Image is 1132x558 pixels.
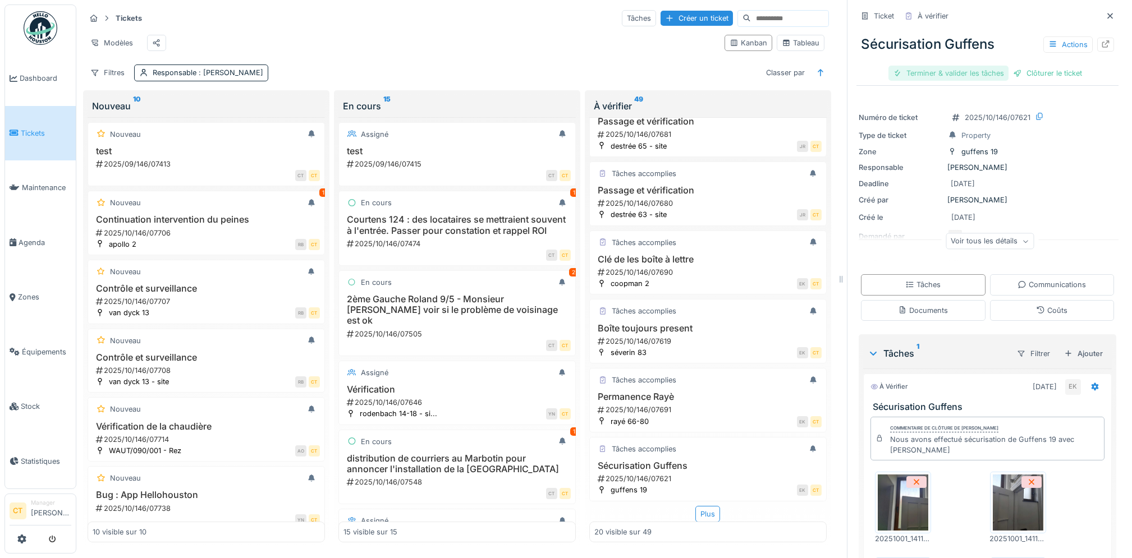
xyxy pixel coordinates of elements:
[611,278,649,289] div: coopman 2
[594,391,822,402] h3: Permanence Rayè
[22,182,71,193] span: Maintenance
[319,188,327,197] div: 1
[898,305,948,316] div: Documents
[888,66,1009,81] div: Terminer & valider les tâches
[196,68,263,77] span: : [PERSON_NAME]
[810,416,822,427] div: CT
[343,384,571,395] h3: Vérification
[570,427,578,436] div: 1
[797,416,808,427] div: EK
[570,188,578,197] div: 1
[597,129,822,140] div: 2025/10/146/07681
[961,130,991,141] div: Property
[95,159,320,169] div: 2025/09/146/07413
[946,233,1034,250] div: Voir tous les détails
[110,335,141,346] div: Nouveau
[95,365,320,376] div: 2025/10/146/07708
[31,499,71,523] li: [PERSON_NAME]
[295,445,306,456] div: AO
[110,473,141,483] div: Nouveau
[859,112,943,123] div: Numéro de ticket
[361,367,388,378] div: Assigné
[797,141,808,152] div: JR
[797,347,808,358] div: EK
[594,99,822,113] div: À vérifier
[951,212,975,223] div: [DATE]
[916,347,919,360] sup: 1
[859,212,943,223] div: Créé le
[797,485,808,496] div: EK
[873,402,1107,412] h3: Sécurisation Guffens
[5,106,76,161] a: Tickets
[309,376,320,388] div: CT
[611,141,667,151] div: destrée 65 - site
[383,99,391,113] sup: 15
[797,278,808,289] div: EK
[612,237,676,248] div: Tâches accomplies
[5,379,76,434] a: Stock
[597,336,822,347] div: 2025/10/146/07619
[109,376,169,387] div: van dyck 13 - site
[343,527,397,537] div: 15 visible sur 15
[594,323,822,334] h3: Boîte toujours present
[870,382,908,391] div: À vérifier
[361,436,392,447] div: En cours
[1009,66,1087,81] div: Clôturer le ticket
[153,67,263,78] div: Responsable
[360,408,437,419] div: rodenbach 14-18 - si...
[20,73,71,84] span: Dashboard
[859,162,943,173] div: Responsable
[5,51,76,106] a: Dashboard
[1012,345,1055,362] div: Filtrer
[594,460,822,471] h3: Sécurisation Guffens
[611,485,647,495] div: guffens 19
[10,502,26,519] li: CT
[110,266,141,277] div: Nouveau
[890,434,1099,455] div: Nous avons effectué sécurisation de Guffens 19 avec [PERSON_NAME]
[560,250,571,261] div: CT
[361,515,388,526] div: Assigné
[859,162,1116,173] div: [PERSON_NAME]
[343,453,571,474] h3: distribution de courriers au Marbotin pour annoncer l'installation de la [GEOGRAPHIC_DATA]
[594,185,822,196] h3: Passage et vérification
[133,99,141,113] sup: 10
[95,434,320,445] div: 2025/10/146/07714
[546,340,557,351] div: CT
[611,347,647,358] div: séverin 83
[797,209,808,220] div: JR
[810,278,822,289] div: CT
[810,485,822,496] div: CT
[92,99,320,113] div: Nouveau
[859,195,943,205] div: Créé par
[918,11,948,21] div: À vérifier
[560,408,571,419] div: CT
[810,209,822,220] div: CT
[85,35,138,51] div: Modèles
[31,499,71,507] div: Manager
[95,296,320,307] div: 2025/10/146/07707
[5,160,76,215] a: Maintenance
[93,146,320,156] h3: test
[346,477,571,487] div: 2025/10/146/07548
[859,178,943,189] div: Deadline
[868,347,1007,360] div: Tâches
[546,488,557,499] div: CT
[782,38,819,48] div: Tableau
[346,397,571,408] div: 2025/10/146/07646
[890,425,998,432] div: Commentaire de clôture de [PERSON_NAME]
[361,277,392,288] div: En cours
[111,13,146,24] strong: Tickets
[10,499,71,525] a: CT Manager[PERSON_NAME]
[309,170,320,181] div: CT
[859,130,943,141] div: Type de ticket
[22,347,71,357] span: Équipements
[346,159,571,169] div: 2025/09/146/07415
[346,238,571,249] div: 2025/10/146/07474
[859,146,943,157] div: Zone
[5,325,76,380] a: Équipements
[343,146,571,156] h3: test
[110,404,141,414] div: Nouveau
[611,209,667,220] div: destrée 63 - site
[346,329,571,339] div: 2025/10/146/07505
[93,214,320,225] h3: Continuation intervention du peines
